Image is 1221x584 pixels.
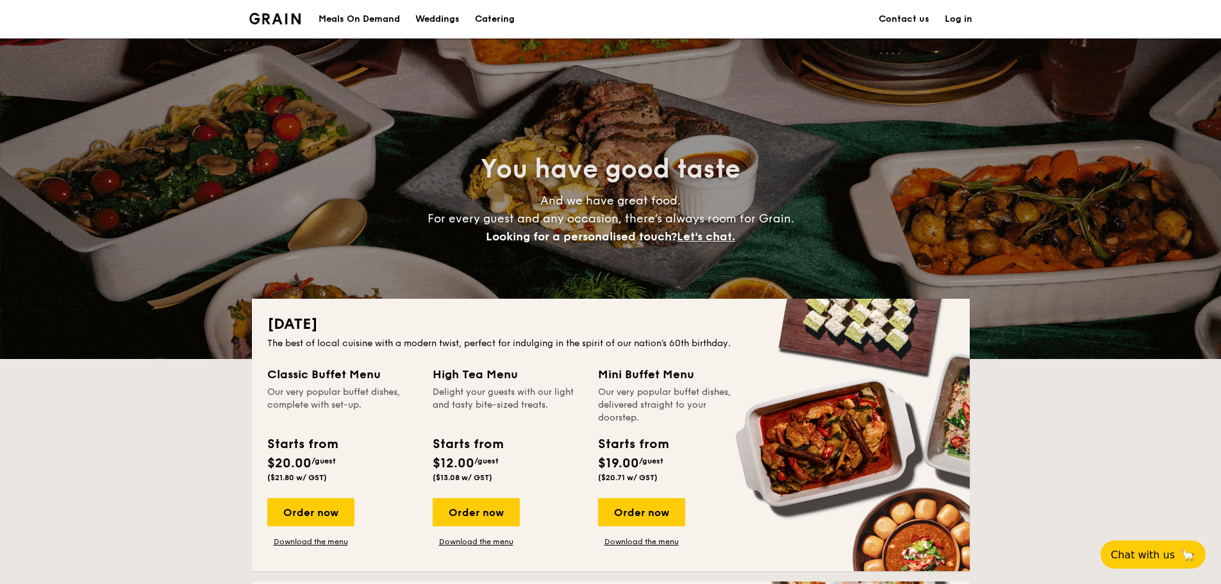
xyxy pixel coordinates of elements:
[249,13,301,24] img: Grain
[267,365,417,383] div: Classic Buffet Menu
[598,537,685,547] a: Download the menu
[639,456,663,465] span: /guest
[267,537,354,547] a: Download the menu
[267,473,327,482] span: ($21.80 w/ GST)
[267,456,311,471] span: $20.00
[481,154,740,185] span: You have good taste
[428,194,794,244] span: And we have great food. For every guest and any occasion, there’s always room for Grain.
[267,386,417,424] div: Our very popular buffet dishes, complete with set-up.
[433,365,583,383] div: High Tea Menu
[311,456,336,465] span: /guest
[249,13,301,24] a: Logotype
[433,498,520,526] div: Order now
[433,537,520,547] a: Download the menu
[267,435,337,454] div: Starts from
[1180,547,1195,562] span: 🦙
[598,498,685,526] div: Order now
[677,229,735,244] span: Let's chat.
[598,456,639,471] span: $19.00
[433,456,474,471] span: $12.00
[598,365,748,383] div: Mini Buffet Menu
[267,498,354,526] div: Order now
[1101,540,1206,569] button: Chat with us🦙
[1111,549,1175,561] span: Chat with us
[598,386,748,424] div: Our very popular buffet dishes, delivered straight to your doorstep.
[598,473,658,482] span: ($20.71 w/ GST)
[486,229,677,244] span: Looking for a personalised touch?
[433,473,492,482] span: ($13.08 w/ GST)
[474,456,499,465] span: /guest
[433,435,503,454] div: Starts from
[267,314,954,335] h2: [DATE]
[433,386,583,424] div: Delight your guests with our light and tasty bite-sized treats.
[598,435,668,454] div: Starts from
[267,337,954,350] div: The best of local cuisine with a modern twist, perfect for indulging in the spirit of our nation’...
